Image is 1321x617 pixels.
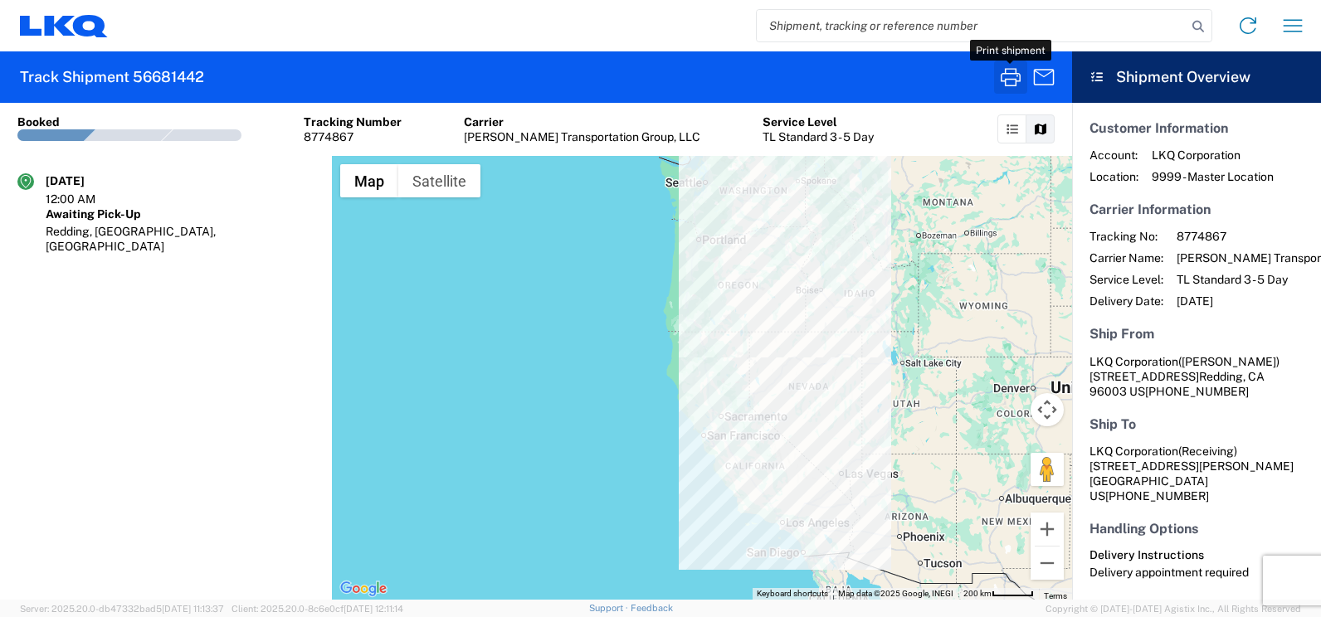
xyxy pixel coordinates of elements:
[963,589,992,598] span: 200 km
[1072,51,1321,103] header: Shipment Overview
[1089,148,1138,163] span: Account:
[1089,445,1294,473] span: LKQ Corporation [STREET_ADDRESS][PERSON_NAME]
[464,129,700,144] div: [PERSON_NAME] Transportation Group, LLC
[336,578,391,600] a: Open this area in Google Maps (opens a new window)
[763,129,874,144] div: TL Standard 3 - 5 Day
[958,588,1039,600] button: Map Scale: 200 km per 47 pixels
[17,114,60,129] div: Booked
[344,604,403,614] span: [DATE] 12:11:14
[1089,229,1163,244] span: Tracking No:
[232,604,403,614] span: Client: 2025.20.0-8c6e0cf
[1089,169,1138,184] span: Location:
[1105,489,1209,503] span: [PHONE_NUMBER]
[1046,601,1301,616] span: Copyright © [DATE]-[DATE] Agistix Inc., All Rights Reserved
[1089,202,1304,217] h5: Carrier Information
[1089,294,1163,308] span: Delivery Date:
[1044,591,1067,600] a: Terms
[838,589,953,598] span: Map data ©2025 Google, INEGI
[304,129,402,144] div: 8774867
[46,224,314,254] div: Redding, [GEOGRAPHIC_DATA], [GEOGRAPHIC_DATA]
[1089,565,1304,580] div: Delivery appointment required
[1031,513,1064,546] button: Zoom in
[304,114,402,129] div: Tracking Number
[1089,370,1199,383] span: [STREET_ADDRESS]
[1089,354,1304,399] address: Redding, CA 96003 US
[763,114,874,129] div: Service Level
[464,114,700,129] div: Carrier
[1031,453,1064,486] button: Drag Pegman onto the map to open Street View
[1089,548,1304,562] h6: Delivery Instructions
[1089,416,1304,432] h5: Ship To
[1031,393,1064,426] button: Map camera controls
[398,164,480,197] button: Show satellite imagery
[631,603,673,613] a: Feedback
[1089,521,1304,537] h5: Handling Options
[20,67,204,87] h2: Track Shipment 56681442
[1089,250,1163,265] span: Carrier Name:
[162,604,224,614] span: [DATE] 11:13:37
[1089,597,1304,613] h5: Other Information
[336,578,391,600] img: Google
[1178,445,1237,458] span: (Receiving)
[1152,148,1274,163] span: LKQ Corporation
[1089,444,1304,503] address: [GEOGRAPHIC_DATA] US
[46,173,129,188] div: [DATE]
[1178,355,1280,368] span: ([PERSON_NAME])
[20,604,224,614] span: Server: 2025.20.0-db47332bad5
[1089,326,1304,342] h5: Ship From
[46,206,314,221] div: Awaiting Pick-Up
[1145,385,1249,398] span: [PHONE_NUMBER]
[589,603,631,613] a: Support
[1089,272,1163,287] span: Service Level:
[757,10,1187,41] input: Shipment, tracking or reference number
[1089,120,1304,136] h5: Customer Information
[1152,169,1274,184] span: 9999 - Master Location
[1031,547,1064,580] button: Zoom out
[340,164,398,197] button: Show street map
[1089,355,1178,368] span: LKQ Corporation
[757,588,828,600] button: Keyboard shortcuts
[46,192,129,206] div: 12:00 AM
